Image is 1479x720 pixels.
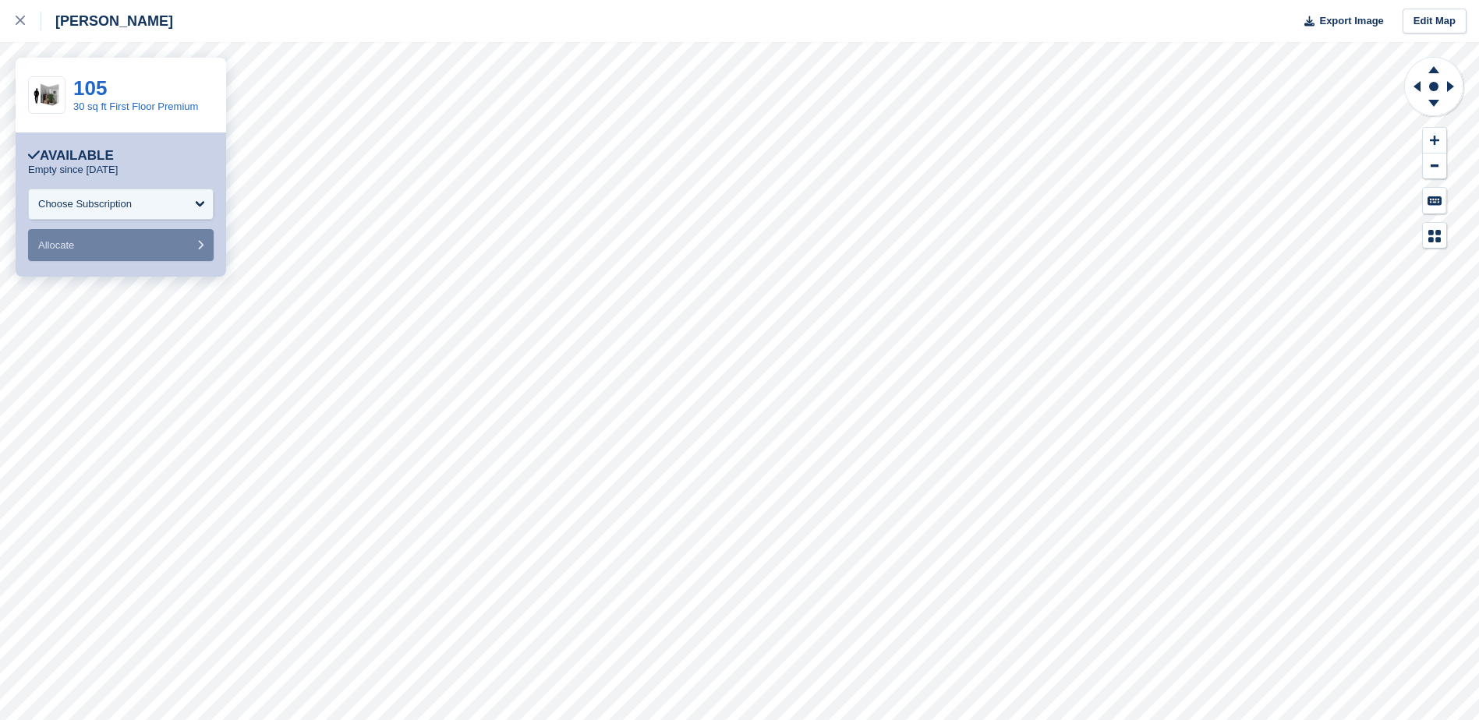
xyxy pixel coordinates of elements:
[38,239,74,251] span: Allocate
[1295,9,1384,34] button: Export Image
[73,76,107,100] a: 105
[28,164,118,176] p: Empty since [DATE]
[1423,188,1446,214] button: Keyboard Shortcuts
[28,229,214,261] button: Allocate
[1319,13,1383,29] span: Export Image
[1403,9,1467,34] a: Edit Map
[41,12,173,30] div: [PERSON_NAME]
[1423,128,1446,154] button: Zoom In
[73,101,198,112] a: 30 sq ft First Floor Premium
[1423,154,1446,179] button: Zoom Out
[29,82,65,109] img: 30-sqft-unit.jpg
[1423,223,1446,249] button: Map Legend
[38,196,132,212] div: Choose Subscription
[28,148,114,164] div: Available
